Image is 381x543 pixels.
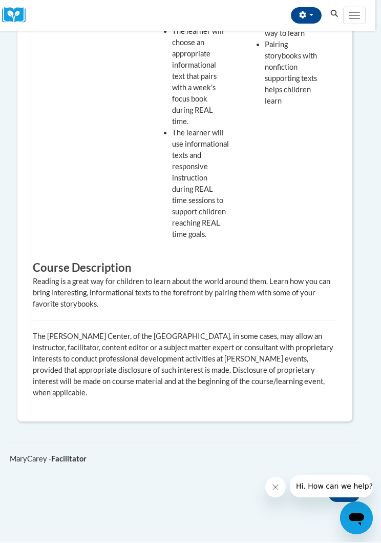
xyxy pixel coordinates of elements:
li: Pairing storybooks with nonfiction supporting texts helps children learn [265,39,322,107]
button: Search [327,8,342,21]
h3: Course Description [33,260,337,276]
img: Logo brand [2,8,33,24]
b: Facilitator [51,455,87,464]
iframe: Button to launch messaging window [340,502,373,535]
iframe: Close message [265,477,286,498]
a: Cox Campus [2,8,33,24]
li: The learner will use informational texts and responsive instruction during REAL time sessions to ... [172,128,229,240]
li: The learner will choose an appropriate informational text that pairs with a week's focus book dur... [172,26,229,128]
div: Reading is a great way for children to learn about the world around them. Learn how you can bring... [33,276,337,310]
iframe: Message from company [290,475,373,498]
button: Account Settings [291,8,322,24]
div: MaryCarey - [10,454,360,465]
p: The [PERSON_NAME] Center, of the [GEOGRAPHIC_DATA], in some cases, may allow an instructor, facil... [33,331,337,399]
